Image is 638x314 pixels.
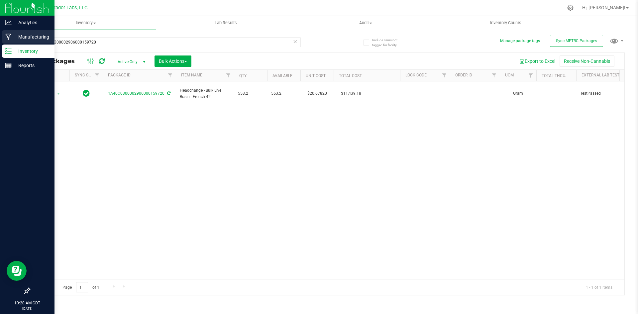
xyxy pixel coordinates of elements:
p: Manufacturing [12,33,52,41]
a: Filter [165,70,176,81]
p: 10:20 AM CDT [3,300,52,306]
span: All Packages [35,57,81,65]
span: Inventory Counts [481,20,530,26]
inline-svg: Inventory [5,48,12,54]
span: Audit [296,20,435,26]
a: Inventory Counts [436,16,576,30]
inline-svg: Manufacturing [5,34,12,40]
a: Sync Status [75,73,100,77]
inline-svg: Analytics [5,19,12,26]
span: Headchange - Bulk Live Rosin - French 42 [180,87,230,100]
span: Hi, [PERSON_NAME]! [582,5,625,10]
a: Order Id [455,73,472,77]
a: Total THC% [542,73,566,78]
a: Filter [223,70,234,81]
a: Qty [239,73,247,78]
a: Filter [92,70,103,81]
span: Bulk Actions [159,58,187,64]
span: Clear [293,37,297,46]
a: Inventory [16,16,156,30]
a: Filter [489,70,500,81]
span: In Sync [83,89,90,98]
a: Unit Cost [306,73,326,78]
a: 1A40C0300002906000159720 [108,91,164,96]
span: Gram [504,90,532,97]
span: select [54,89,63,98]
button: Bulk Actions [155,55,191,67]
a: Lab Results [156,16,296,30]
input: Search Package ID, Item Name, SKU, Lot or Part Number... [29,37,301,47]
a: Package ID [108,73,131,77]
div: Manage settings [566,5,575,11]
a: Lock Code [405,73,427,77]
button: Receive Non-Cannabis [560,55,614,67]
a: External Lab Test Result [582,73,634,77]
a: Item Name [181,73,202,77]
span: Lab Results [206,20,246,26]
a: Filter [525,70,536,81]
a: Audit [296,16,436,30]
span: $11,439.18 [338,89,365,98]
span: Curador Labs, LLC [48,5,87,11]
span: 553.2 [271,90,296,97]
span: 553.2 [238,90,263,97]
button: Export to Excel [515,55,560,67]
a: Available [272,73,292,78]
span: Page of 1 [57,282,105,292]
a: Total Cost [339,73,362,78]
span: Include items not tagged for facility [372,38,405,48]
a: UOM [505,73,514,77]
p: Inventory [12,47,52,55]
button: Manage package tags [500,38,540,44]
button: Sync METRC Packages [550,35,603,47]
span: Sync METRC Packages [556,39,597,43]
p: Analytics [12,19,52,27]
inline-svg: Reports [5,62,12,69]
span: Sync from Compliance System [166,91,170,96]
a: Filter [439,70,450,81]
input: 1 [76,282,88,292]
iframe: Resource center [7,261,27,281]
span: 1 - 1 of 1 items [581,282,618,292]
td: $20.67820 [300,81,334,106]
p: [DATE] [3,306,52,311]
span: Inventory [16,20,156,26]
p: Reports [12,61,52,69]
